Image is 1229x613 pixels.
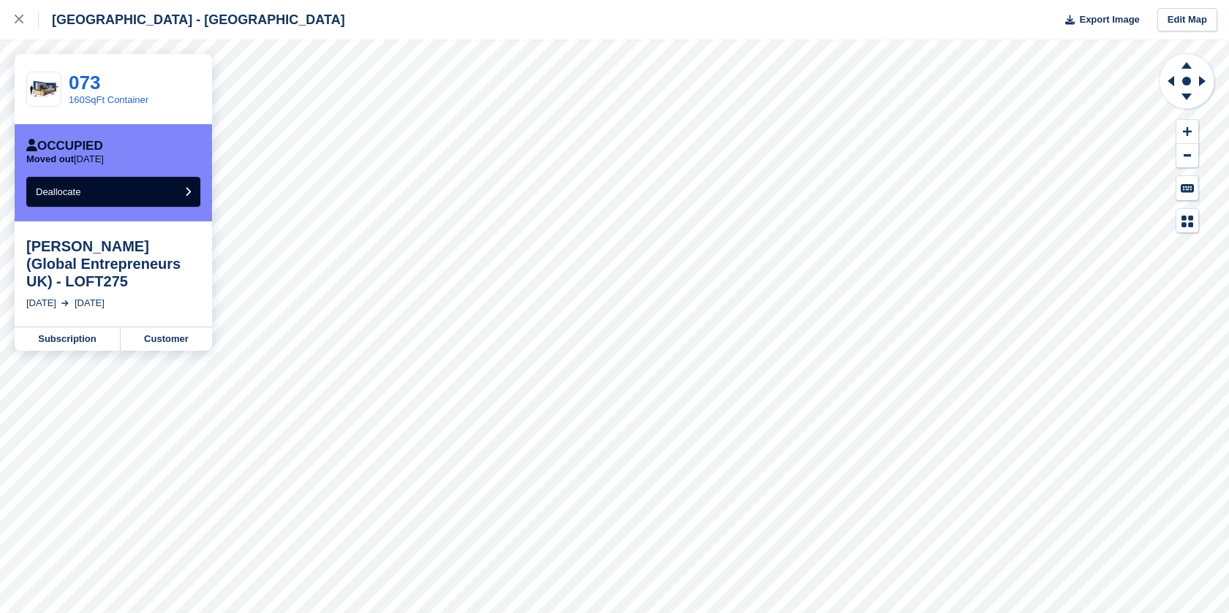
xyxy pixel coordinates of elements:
[1157,8,1217,32] a: Edit Map
[1176,209,1198,233] button: Map Legend
[69,94,148,105] a: 160SqFt Container
[39,11,345,28] div: [GEOGRAPHIC_DATA] - [GEOGRAPHIC_DATA]
[75,296,105,311] div: [DATE]
[27,77,61,102] img: 20-ft-container.jpg
[1176,144,1198,168] button: Zoom Out
[36,186,80,197] span: Deallocate
[26,153,74,164] span: Moved out
[121,327,212,351] a: Customer
[26,237,200,290] div: [PERSON_NAME] (Global Entrepreneurs UK) - LOFT275
[69,72,100,94] a: 073
[1079,12,1139,27] span: Export Image
[26,139,103,153] div: Occupied
[1176,176,1198,200] button: Keyboard Shortcuts
[26,296,56,311] div: [DATE]
[26,177,200,207] button: Deallocate
[26,153,104,165] p: [DATE]
[61,300,69,306] img: arrow-right-light-icn-cde0832a797a2874e46488d9cf13f60e5c3a73dbe684e267c42b8395dfbc2abf.svg
[1056,8,1140,32] button: Export Image
[1176,120,1198,144] button: Zoom In
[15,327,121,351] a: Subscription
